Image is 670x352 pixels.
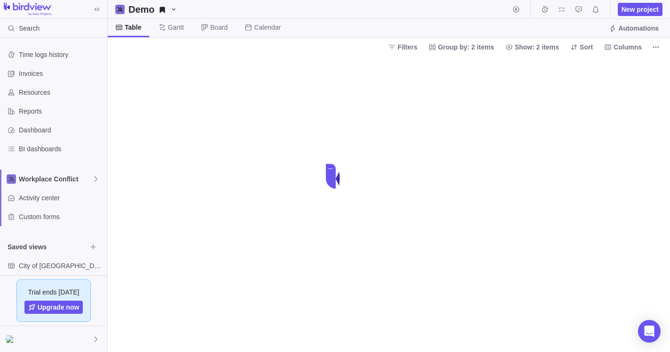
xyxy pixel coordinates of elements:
[515,42,559,52] span: Show: 2 items
[538,7,551,15] a: Time logs
[19,106,104,116] span: Reports
[19,144,104,154] span: BI dashboards
[19,261,104,270] span: City of [GEOGRAPHIC_DATA]
[605,22,662,35] span: Automations
[125,3,181,16] span: Demo
[502,41,563,54] span: Show: 2 items
[622,5,659,14] span: New project
[589,7,602,15] a: Notifications
[19,50,104,59] span: Time logs history
[572,3,585,16] span: Approval requests
[19,24,40,33] span: Search
[19,125,104,135] span: Dashboard
[19,212,104,221] span: Custom forms
[566,41,597,54] span: Sort
[649,41,662,54] span: More actions
[572,7,585,15] a: Approval requests
[28,287,80,297] span: Trial ends [DATE]
[555,3,568,16] span: My assignments
[125,23,142,32] span: Table
[438,42,494,52] span: Group by: 2 items
[510,3,523,16] span: Start timer
[538,3,551,16] span: Time logs
[384,41,421,54] span: Filters
[600,41,646,54] span: Columns
[19,193,104,203] span: Activity center
[618,24,659,33] span: Automations
[24,301,83,314] a: Upgrade now
[316,157,354,195] div: loading
[8,242,87,252] span: Saved views
[425,41,498,54] span: Group by: 2 items
[6,334,17,345] div: Nancy Brommell
[4,3,51,16] img: logo
[210,23,228,32] span: Board
[19,88,104,97] span: Resources
[6,336,17,343] img: Show
[87,240,100,254] span: Browse views
[168,23,184,32] span: Gantt
[128,3,155,16] h2: Demo
[38,303,80,312] span: Upgrade now
[19,69,104,78] span: Invoices
[555,7,568,15] a: My assignments
[618,3,662,16] span: New project
[589,3,602,16] span: Notifications
[398,42,417,52] span: Filters
[254,23,281,32] span: Calendar
[19,174,92,184] span: Workplace Conflict
[614,42,642,52] span: Columns
[638,320,661,343] div: Open Intercom Messenger
[580,42,593,52] span: Sort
